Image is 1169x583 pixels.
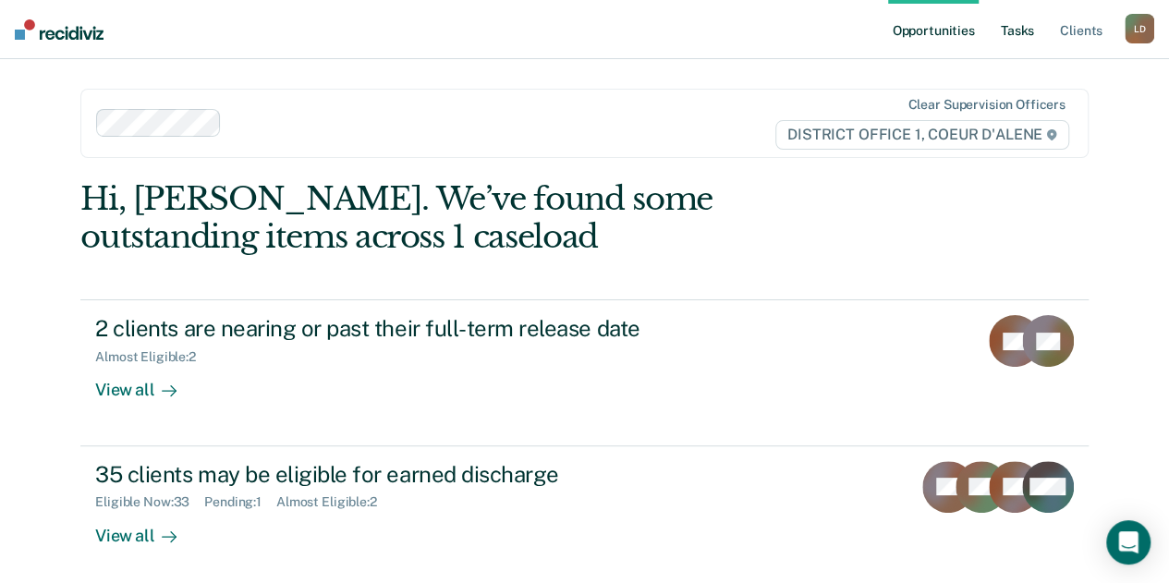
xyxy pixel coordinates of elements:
span: DISTRICT OFFICE 1, COEUR D'ALENE [775,120,1069,150]
div: Pending : 1 [204,494,276,510]
img: Recidiviz [15,19,104,40]
div: Almost Eligible : 2 [276,494,392,510]
div: 2 clients are nearing or past their full-term release date [95,315,744,342]
button: LD [1125,14,1154,43]
div: Almost Eligible : 2 [95,349,211,365]
div: L D [1125,14,1154,43]
div: Open Intercom Messenger [1106,520,1151,565]
a: 2 clients are nearing or past their full-term release dateAlmost Eligible:2View all [80,299,1089,445]
div: View all [95,365,199,401]
div: 35 clients may be eligible for earned discharge [95,461,744,488]
div: View all [95,510,199,546]
div: Eligible Now : 33 [95,494,204,510]
div: Clear supervision officers [907,97,1065,113]
div: Hi, [PERSON_NAME]. We’ve found some outstanding items across 1 caseload [80,180,886,256]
